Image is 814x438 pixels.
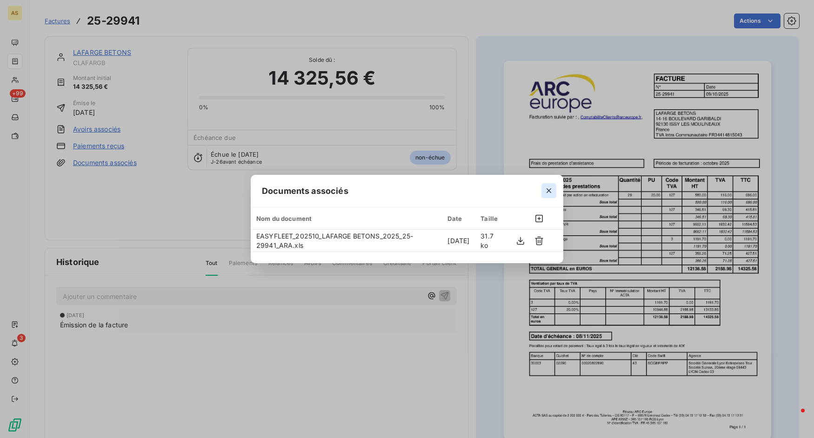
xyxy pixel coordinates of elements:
[480,215,502,222] div: Taille
[256,232,413,249] span: EASYFLEET_202510_LAFARGE BETONS_2025_25-29941_ARA.xls
[480,232,494,249] span: 31.7 ko
[447,215,469,222] div: Date
[256,215,436,222] div: Nom du document
[782,406,805,429] iframe: Intercom live chat
[262,185,348,197] span: Documents associés
[447,237,469,245] span: [DATE]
